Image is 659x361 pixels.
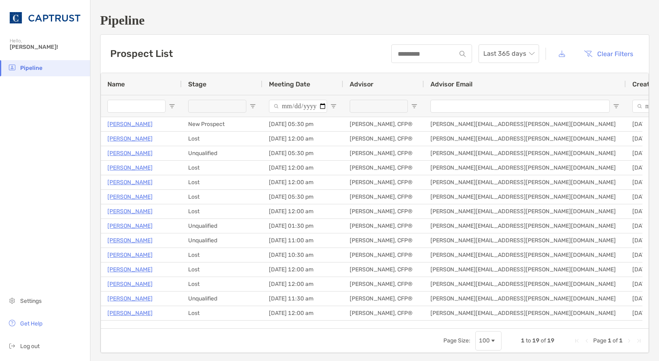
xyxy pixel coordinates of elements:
[7,318,17,328] img: get-help icon
[107,221,153,231] a: [PERSON_NAME]
[107,119,153,129] a: [PERSON_NAME]
[424,175,626,189] div: [PERSON_NAME][EMAIL_ADDRESS][PERSON_NAME][DOMAIN_NAME]
[424,292,626,306] div: [PERSON_NAME][EMAIL_ADDRESS][PERSON_NAME][DOMAIN_NAME]
[411,103,418,109] button: Open Filter Menu
[578,45,639,63] button: Clear Filters
[593,337,607,344] span: Page
[424,117,626,131] div: [PERSON_NAME][EMAIL_ADDRESS][PERSON_NAME][DOMAIN_NAME]
[343,248,424,262] div: [PERSON_NAME], CFP®
[430,80,472,88] span: Advisor Email
[608,337,611,344] span: 1
[626,338,632,344] div: Next Page
[250,103,256,109] button: Open Filter Menu
[619,337,623,344] span: 1
[7,63,17,72] img: pipeline icon
[262,248,343,262] div: [DATE] 10:30 am
[107,264,153,275] a: [PERSON_NAME]
[182,321,262,335] div: Lost
[20,298,42,304] span: Settings
[262,321,343,335] div: [DATE] 12:00 am
[107,80,125,88] span: Name
[169,103,175,109] button: Open Filter Menu
[424,161,626,175] div: [PERSON_NAME][EMAIL_ADDRESS][PERSON_NAME][DOMAIN_NAME]
[262,277,343,291] div: [DATE] 12:00 am
[613,103,619,109] button: Open Filter Menu
[424,132,626,146] div: [PERSON_NAME][EMAIL_ADDRESS][PERSON_NAME][DOMAIN_NAME]
[188,80,206,88] span: Stage
[182,292,262,306] div: Unqualified
[547,337,554,344] span: 19
[107,134,153,144] p: [PERSON_NAME]
[330,103,337,109] button: Open Filter Menu
[107,250,153,260] a: [PERSON_NAME]
[107,235,153,246] a: [PERSON_NAME]
[532,337,539,344] span: 19
[343,146,424,160] div: [PERSON_NAME], CFP®
[20,65,42,71] span: Pipeline
[262,117,343,131] div: [DATE] 05:30 pm
[182,117,262,131] div: New Prospect
[521,337,525,344] span: 1
[107,192,153,202] a: [PERSON_NAME]
[424,146,626,160] div: [PERSON_NAME][EMAIL_ADDRESS][PERSON_NAME][DOMAIN_NAME]
[107,206,153,216] a: [PERSON_NAME]
[107,100,166,113] input: Name Filter Input
[343,233,424,248] div: [PERSON_NAME], CFP®
[182,262,262,277] div: Lost
[424,219,626,233] div: [PERSON_NAME][EMAIL_ADDRESS][PERSON_NAME][DOMAIN_NAME]
[262,204,343,218] div: [DATE] 12:00 am
[182,190,262,204] div: Lost
[107,177,153,187] a: [PERSON_NAME]
[574,338,580,344] div: First Page
[475,331,502,351] div: Page Size
[424,277,626,291] div: [PERSON_NAME][EMAIL_ADDRESS][PERSON_NAME][DOMAIN_NAME]
[182,219,262,233] div: Unqualified
[636,338,642,344] div: Last Page
[182,132,262,146] div: Lost
[424,321,626,335] div: [PERSON_NAME][EMAIL_ADDRESS][PERSON_NAME][DOMAIN_NAME]
[182,248,262,262] div: Lost
[343,277,424,291] div: [PERSON_NAME], CFP®
[343,306,424,320] div: [PERSON_NAME], CFP®
[262,132,343,146] div: [DATE] 12:00 am
[100,13,649,28] h1: Pipeline
[343,321,424,335] div: [PERSON_NAME], CFP®
[7,296,17,305] img: settings icon
[424,233,626,248] div: [PERSON_NAME][EMAIL_ADDRESS][PERSON_NAME][DOMAIN_NAME]
[262,161,343,175] div: [DATE] 12:00 am
[10,44,85,50] span: [PERSON_NAME]!
[343,117,424,131] div: [PERSON_NAME], CFP®
[424,190,626,204] div: [PERSON_NAME][EMAIL_ADDRESS][PERSON_NAME][DOMAIN_NAME]
[107,308,153,318] a: [PERSON_NAME]
[424,306,626,320] div: [PERSON_NAME][EMAIL_ADDRESS][PERSON_NAME][DOMAIN_NAME]
[343,175,424,189] div: [PERSON_NAME], CFP®
[343,262,424,277] div: [PERSON_NAME], CFP®
[262,233,343,248] div: [DATE] 11:00 am
[110,48,173,59] h3: Prospect List
[479,337,490,344] div: 100
[343,161,424,175] div: [PERSON_NAME], CFP®
[343,204,424,218] div: [PERSON_NAME], CFP®
[269,80,310,88] span: Meeting Date
[343,219,424,233] div: [PERSON_NAME], CFP®
[107,163,153,173] p: [PERSON_NAME]
[107,148,153,158] a: [PERSON_NAME]
[262,190,343,204] div: [DATE] 05:30 pm
[583,338,590,344] div: Previous Page
[107,279,153,289] a: [PERSON_NAME]
[424,204,626,218] div: [PERSON_NAME][EMAIL_ADDRESS][PERSON_NAME][DOMAIN_NAME]
[107,294,153,304] a: [PERSON_NAME]
[182,204,262,218] div: Lost
[182,233,262,248] div: Unqualified
[182,146,262,160] div: Unqualified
